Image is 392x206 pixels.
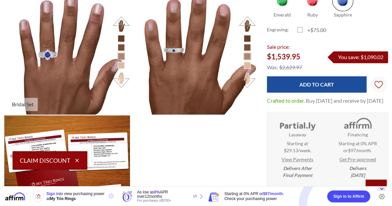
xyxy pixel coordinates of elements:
[327,113,388,183] li: Affirm
[267,113,327,183] li: Layaway
[267,52,300,61] span: $1,539.95
[351,173,365,178] span: [DATE]
[349,165,366,179] em: Delivers
[348,131,368,138] strong: Financing
[333,12,352,17] span: Sapphire
[267,26,297,34] label: Engraving:
[339,156,376,163] a: Get Pre-approved
[283,165,312,179] em: Delivers After Final Payment
[267,44,290,50] span: Sale price:
[282,156,313,163] a: View Payments
[366,180,387,201] iframe: Button to launch messaging window
[13,151,87,170] button: Claim Discount
[289,131,306,138] strong: Layaway
[307,12,318,17] span: Ruby
[267,76,367,92] input: Add to Cart
[297,26,327,34] label: +$75.00
[374,60,383,109] svg: Wish Lists
[267,97,305,105] dt: Crafted to order.
[348,148,356,154] span: $97
[278,117,317,131] img: Layaway
[274,12,291,17] span: Emerald
[8,98,38,111] span: Bridal Set
[370,76,387,93] a: Wish Lists
[329,140,386,154] span: Starting at 0% APR or /month.
[284,140,311,154] span: Starting at $29.13/week.
[306,97,383,105] dd: Buy [DATE] and receive by [DATE]
[267,64,278,70] span: Was:
[338,54,383,60] span: You save: $1,090.02
[338,117,377,131] img: Affirm
[279,64,302,70] span: $2,629.97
